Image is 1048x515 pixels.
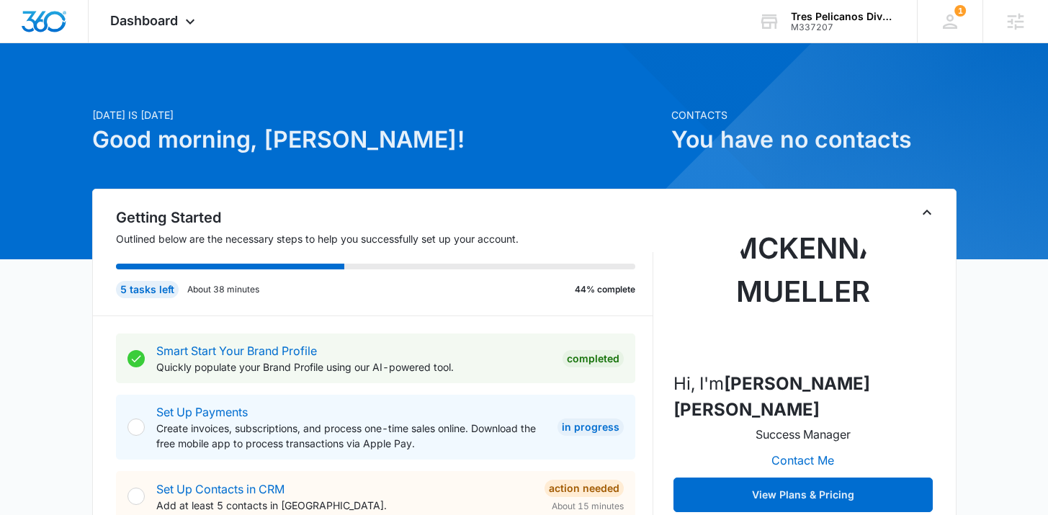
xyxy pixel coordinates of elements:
[156,359,551,375] p: Quickly populate your Brand Profile using our AI-powered tool.
[756,426,851,443] p: Success Manager
[575,283,635,296] p: 44% complete
[156,482,285,496] a: Set Up Contacts in CRM
[552,500,624,513] span: About 15 minutes
[116,207,653,228] h2: Getting Started
[673,373,870,420] strong: [PERSON_NAME] [PERSON_NAME]
[673,478,933,512] button: View Plans & Pricing
[673,371,933,423] p: Hi, I'm
[757,443,848,478] button: Contact Me
[187,283,259,296] p: About 38 minutes
[791,22,896,32] div: account id
[156,498,533,513] p: Add at least 5 contacts in [GEOGRAPHIC_DATA].
[545,480,624,497] div: Action Needed
[563,350,624,367] div: Completed
[671,107,957,122] p: Contacts
[92,122,663,157] h1: Good morning, [PERSON_NAME]!
[116,281,179,298] div: 5 tasks left
[116,231,653,246] p: Outlined below are the necessary steps to help you successfully set up your account.
[731,215,875,359] img: McKenna Mueller
[954,5,966,17] span: 1
[918,204,936,221] button: Toggle Collapse
[557,418,624,436] div: In Progress
[791,11,896,22] div: account name
[92,107,663,122] p: [DATE] is [DATE]
[671,122,957,157] h1: You have no contacts
[110,13,178,28] span: Dashboard
[954,5,966,17] div: notifications count
[156,405,248,419] a: Set Up Payments
[156,421,546,451] p: Create invoices, subscriptions, and process one-time sales online. Download the free mobile app t...
[156,344,317,358] a: Smart Start Your Brand Profile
